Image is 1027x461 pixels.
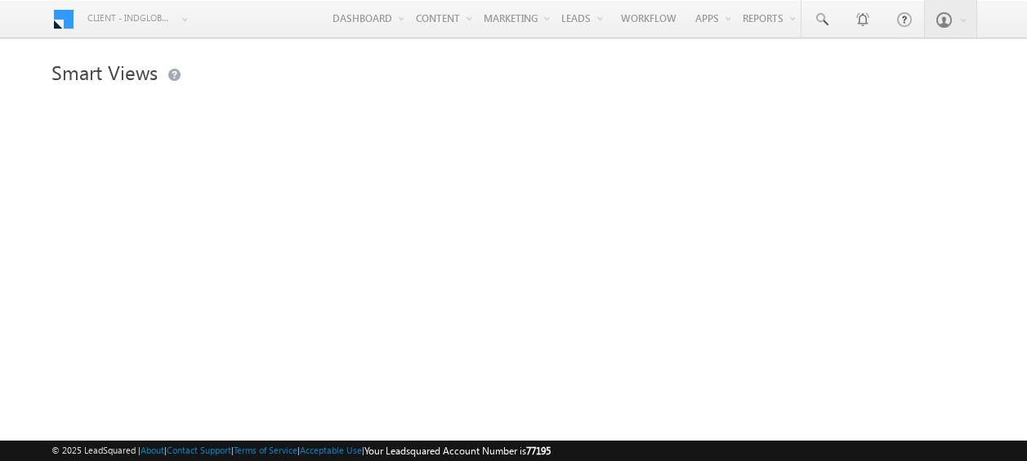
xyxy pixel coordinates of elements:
[234,445,297,455] a: Terms of Service
[51,443,551,459] span: © 2025 LeadSquared | | | | |
[526,445,551,457] span: 77195
[51,59,158,85] span: Smart Views
[300,445,362,455] a: Acceptable Use
[167,445,231,455] a: Contact Support
[364,445,551,457] span: Your Leadsquared Account Number is
[141,445,164,455] a: About
[87,10,173,26] span: Client - indglobal2 (77195)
